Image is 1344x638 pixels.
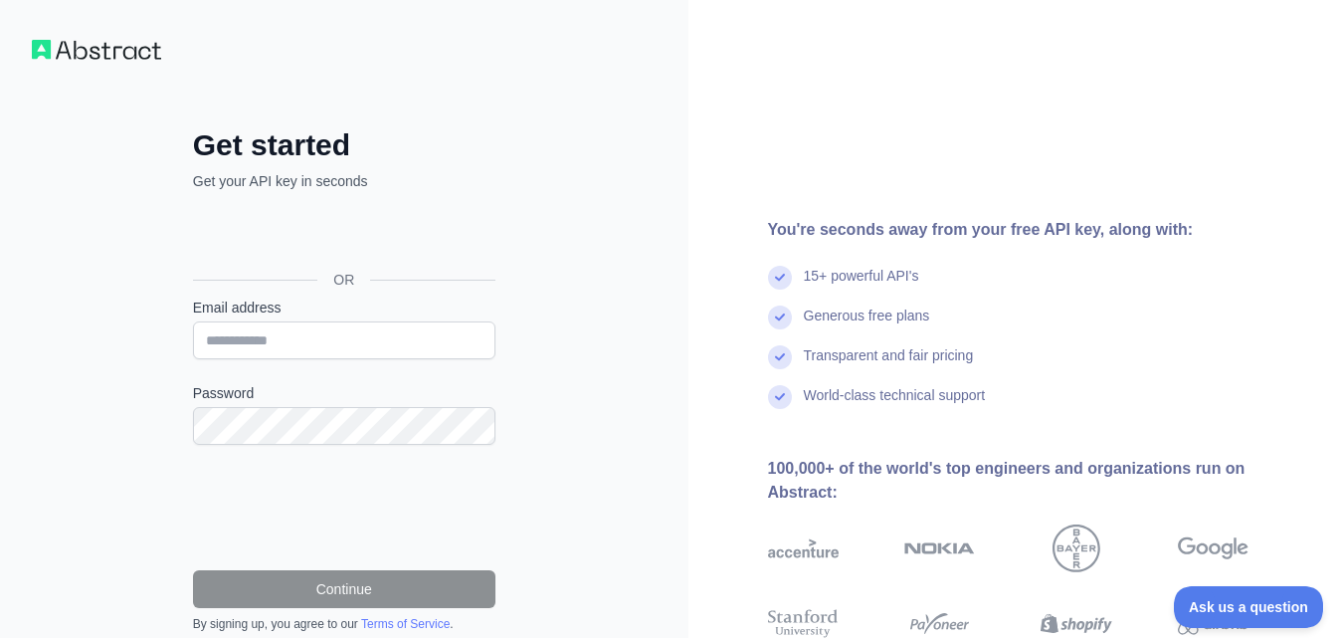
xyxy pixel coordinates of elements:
img: Workflow [32,40,161,60]
div: By signing up, you agree to our . [193,616,495,632]
div: Generous free plans [804,306,930,345]
iframe: Toggle Customer Support [1174,586,1324,628]
img: google [1178,525,1248,572]
iframe: reCAPTCHA [193,469,495,546]
a: Terms of Service [361,617,450,631]
div: 100,000+ of the world's top engineers and organizations run on Abstract: [768,457,1313,505]
img: check mark [768,385,792,409]
iframe: Sign in with Google Button [183,213,501,257]
div: You're seconds away from your free API key, along with: [768,218,1313,242]
img: check mark [768,306,792,329]
div: World-class technical support [804,385,986,425]
label: Password [193,383,495,403]
p: Get your API key in seconds [193,171,495,191]
button: Continue [193,570,495,608]
img: bayer [1053,525,1100,572]
div: Transparent and fair pricing [804,345,974,385]
label: Email address [193,298,495,318]
div: 15+ powerful API's [804,266,919,306]
img: nokia [904,525,975,572]
h2: Get started [193,127,495,163]
span: OR [317,270,370,290]
img: check mark [768,266,792,290]
img: check mark [768,345,792,369]
img: accenture [768,525,839,572]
